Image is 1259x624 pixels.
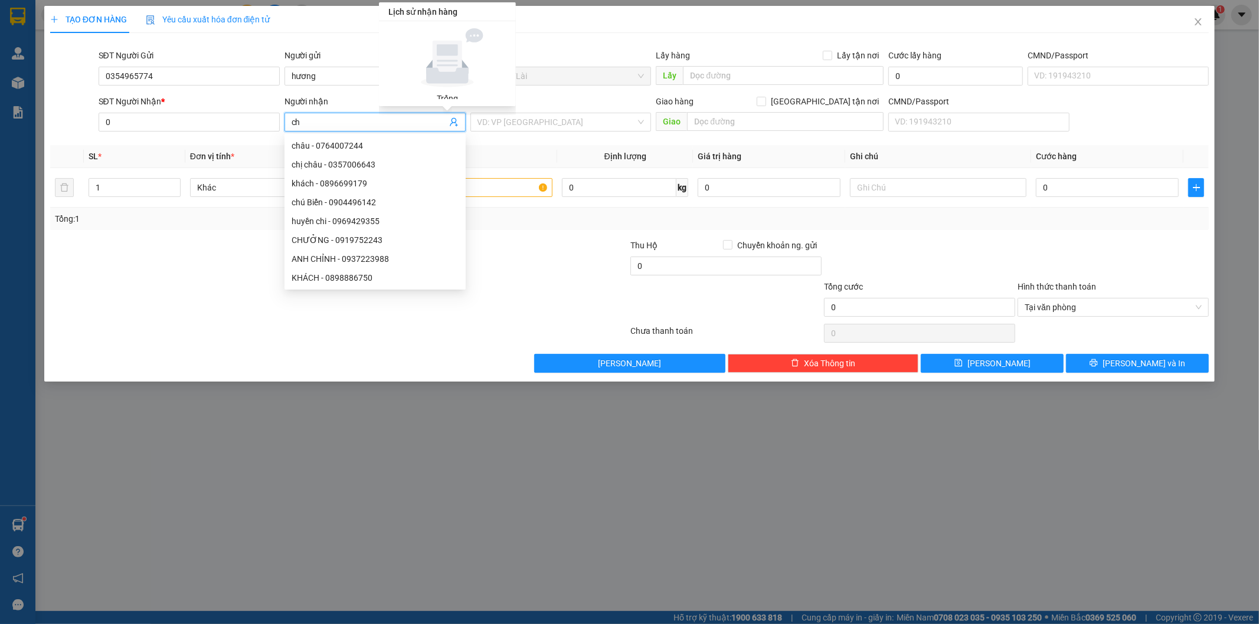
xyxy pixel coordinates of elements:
button: [PERSON_NAME] [534,354,725,373]
span: Cước hàng [1036,152,1077,161]
div: Người gửi [284,49,466,62]
img: icon [146,15,155,25]
span: Nhận: [93,11,121,24]
span: Trạm 3.5 TLài [478,67,645,85]
span: Lấy tận nơi [832,49,884,62]
label: Cước lấy hàng [888,51,941,60]
div: ANH CHỈNH - 0937223988 [284,249,466,268]
span: printer [1090,359,1098,368]
div: khách - 0896699179 [292,177,459,190]
span: Yêu cầu xuất hóa đơn điện tử [146,15,270,24]
input: 0 [698,178,841,197]
span: Giá trị hàng [698,152,741,161]
button: plus [1188,178,1204,197]
span: Gửi: [10,11,28,24]
input: Cước lấy hàng [888,67,1023,86]
div: CHƯỞNG - 0919752243 [284,231,466,249]
span: SL [89,152,98,161]
div: châu - 0764007244 [292,139,459,152]
span: Lấy [656,66,683,85]
div: VP gửi [470,49,652,62]
th: Ghi chú [845,145,1031,168]
span: [PERSON_NAME] [967,357,1031,370]
span: CR : [9,77,27,90]
span: Thu Hộ [630,241,658,250]
button: printer[PERSON_NAME] và In [1066,354,1209,373]
div: Lịch sử nhận hàng [379,2,516,21]
span: Xóa Thông tin [804,357,855,370]
div: Trống [393,92,502,105]
span: plus [50,15,58,24]
input: Dọc đường [687,112,884,131]
div: SĐT Người Nhận [99,95,280,108]
button: deleteXóa Thông tin [728,354,919,373]
div: chú Biển - 0904496142 [284,193,466,212]
div: khách - 0896699179 [284,174,466,193]
span: save [954,359,963,368]
div: chị châu - 0357006643 [284,155,466,174]
div: huyền chi - 0969429355 [284,212,466,231]
div: ANH CHỈNH - 0937223988 [292,252,459,265]
span: kg [676,178,688,197]
div: Quận 10 [93,10,167,38]
button: Close [1182,6,1215,39]
div: KHÁCH - 0898886750 [284,268,466,287]
span: [GEOGRAPHIC_DATA] tận nơi [766,95,884,108]
div: SĐT Người Gửi [99,49,280,62]
div: Tổng: 1 [55,212,486,225]
div: hiếu [10,38,84,52]
span: plus [1189,183,1204,192]
div: châu - 0764007244 [284,136,466,155]
span: Định lượng [604,152,646,161]
span: Khác [197,179,359,196]
span: Lấy hàng [656,51,690,60]
span: [PERSON_NAME] và In [1103,357,1185,370]
span: user-add [449,117,459,127]
div: Người nhận [284,95,466,108]
div: CHƯỞNG - 0919752243 [292,234,459,247]
div: Trạm 3.5 TLài [10,10,84,38]
div: chị châu - 0357006643 [292,158,459,171]
span: Chuyển khoản ng. gửi [732,239,822,252]
span: close [1193,17,1203,27]
span: TẠO ĐƠN HÀNG [50,15,127,24]
div: CMND/Passport [888,95,1070,108]
div: oanh [93,38,167,52]
button: save[PERSON_NAME] [921,354,1064,373]
button: delete [55,178,74,197]
div: CMND/Passport [1028,49,1209,62]
span: Giao [656,112,687,131]
div: KHÁCH - 0898886750 [292,271,459,284]
div: 50.000 [9,76,86,90]
span: Giao hàng [656,97,694,106]
span: Đơn vị tính [190,152,234,161]
span: Tổng cước [824,282,863,291]
input: Ghi Chú [850,178,1026,197]
span: delete [791,359,799,368]
label: Hình thức thanh toán [1018,282,1096,291]
input: Dọc đường [683,66,884,85]
span: Tại văn phòng [1025,298,1202,316]
div: huyền chi - 0969429355 [292,215,459,228]
div: Chưa thanh toán [630,324,823,345]
div: chú Biển - 0904496142 [292,196,459,209]
span: [PERSON_NAME] [598,357,661,370]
